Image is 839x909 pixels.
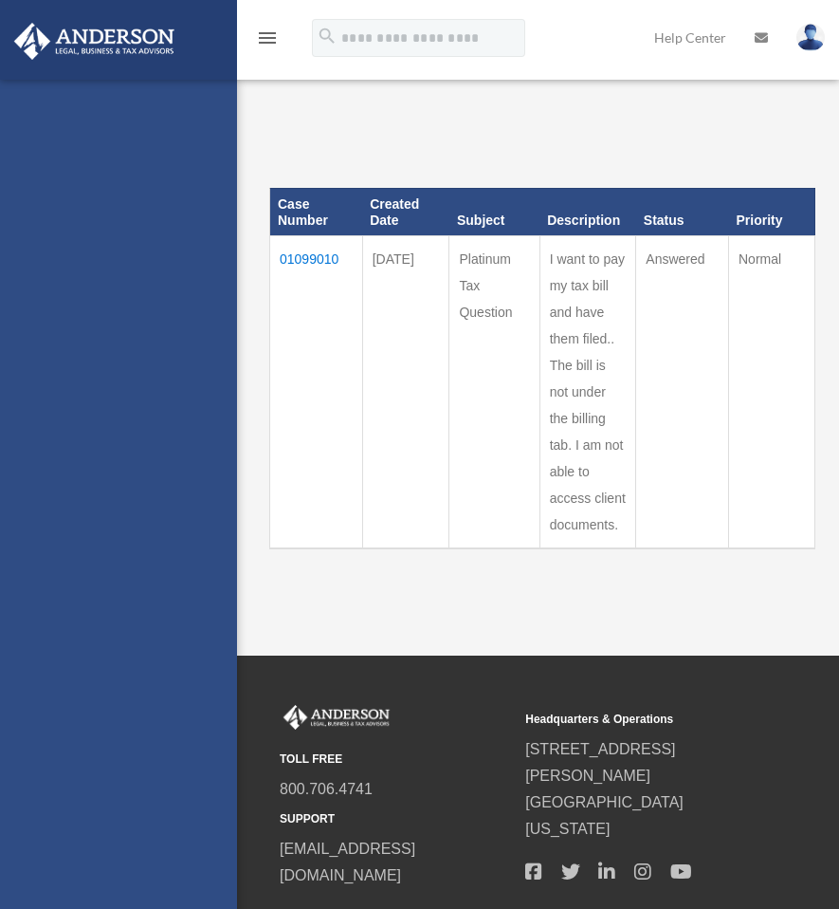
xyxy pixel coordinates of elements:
[539,236,636,549] td: I want to pay my tax bill and have them filed.. The bill is not under the billing tab. I am not a...
[280,809,512,829] small: SUPPORT
[796,24,825,51] img: User Pic
[280,781,373,797] a: 800.706.4741
[256,33,279,49] a: menu
[525,741,675,784] a: [STREET_ADDRESS][PERSON_NAME]
[449,188,539,236] th: Subject
[525,794,684,837] a: [GEOGRAPHIC_DATA][US_STATE]
[636,236,729,549] td: Answered
[449,236,539,549] td: Platinum Tax Question
[280,705,393,730] img: Anderson Advisors Platinum Portal
[280,750,512,770] small: TOLL FREE
[9,23,180,60] img: Anderson Advisors Platinum Portal
[636,188,729,236] th: Status
[362,236,449,549] td: [DATE]
[280,841,415,883] a: [EMAIL_ADDRESS][DOMAIN_NAME]
[539,188,636,236] th: Description
[270,236,363,549] td: 01099010
[270,188,363,236] th: Case Number
[728,188,814,236] th: Priority
[256,27,279,49] i: menu
[728,236,814,549] td: Normal
[525,710,757,730] small: Headquarters & Operations
[362,188,449,236] th: Created Date
[317,26,337,46] i: search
